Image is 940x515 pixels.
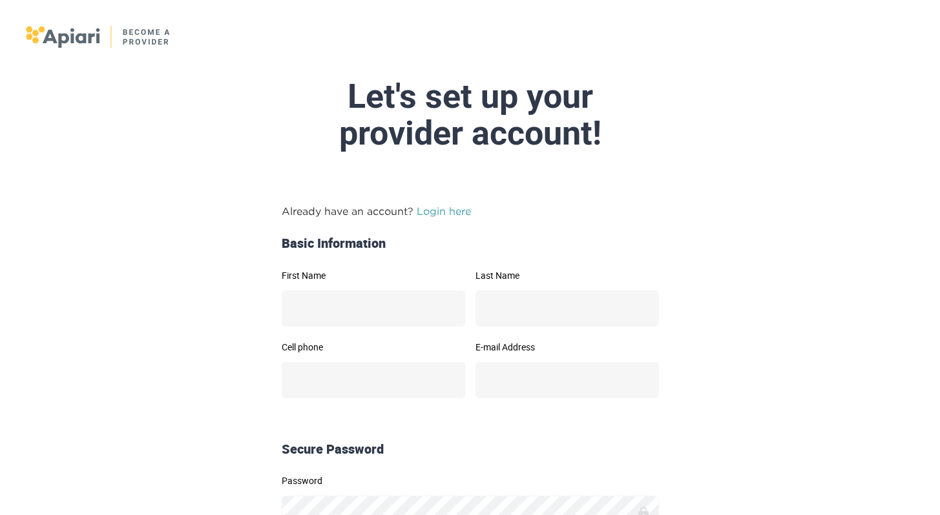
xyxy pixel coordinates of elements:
[282,343,465,352] label: Cell phone
[282,203,659,219] p: Already have an account?
[277,234,664,253] div: Basic Information
[282,271,465,280] label: First Name
[417,205,471,217] a: Login here
[26,26,171,48] img: logo
[282,476,659,485] label: Password
[475,271,659,280] label: Last Name
[165,78,775,152] div: Let's set up your provider account!
[475,343,659,352] label: E-mail Address
[277,440,664,459] div: Secure Password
